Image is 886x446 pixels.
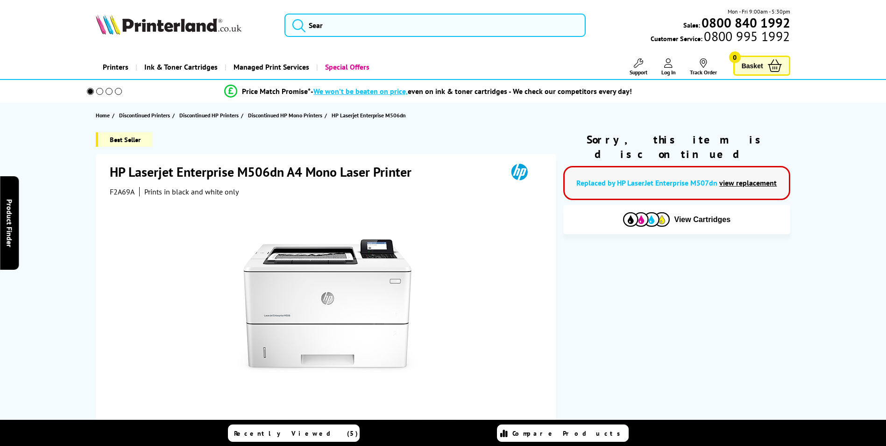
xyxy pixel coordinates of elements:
[512,429,625,438] span: Compare Products
[729,51,741,63] span: 0
[5,199,14,247] span: Product Finder
[284,14,586,37] input: Sear
[674,216,731,224] span: View Cartridges
[144,55,218,79] span: Ink & Toner Cartridges
[110,187,135,196] span: F2A69A
[96,110,110,120] span: Home
[563,132,790,161] div: Sorry, this item is discontinued
[719,178,777,187] a: view replacement
[96,14,241,35] img: Printerland Logo
[497,424,629,442] a: Compare Products
[242,86,311,96] span: Price Match Promise*
[623,212,670,227] img: Cartridges
[702,14,790,31] b: 0800 840 1992
[96,132,152,147] span: Best Seller
[733,56,790,76] a: Basket 0
[110,163,421,180] h1: HP Laserjet Enterprise M506dn A4 Mono Laser Printer
[661,58,676,76] a: Log In
[96,110,112,120] a: Home
[661,69,676,76] span: Log In
[316,55,376,79] a: Special Offers
[690,58,717,76] a: Track Order
[179,110,241,120] a: Discontinued HP Printers
[313,86,408,96] span: We won’t be beaten on price,
[311,86,632,96] div: - even on ink & toner cartridges - We check our competitors every day!
[728,7,790,16] span: Mon - Fri 9:00am - 5:30pm
[119,110,170,120] span: Discontinued Printers
[96,14,273,36] a: Printerland Logo
[234,429,358,438] span: Recently Viewed (5)
[74,83,783,100] li: modal_Promise
[651,32,790,43] span: Customer Service:
[700,18,790,27] a: 0800 840 1992
[498,163,541,180] img: HP
[683,21,700,29] span: Sales:
[248,110,325,120] a: Discontinued HP Mono Printers
[135,55,225,79] a: Ink & Toner Cartridges
[630,58,647,76] a: Support
[630,69,647,76] span: Support
[228,424,360,442] a: Recently Viewed (5)
[702,32,790,41] span: 0800 995 1992
[742,59,763,72] span: Basket
[119,110,172,120] a: Discontinued Printers
[332,112,406,119] span: HP Laserjet Enterprise M506dn
[144,187,239,196] i: Prints in black and white only
[179,110,239,120] span: Discontinued HP Printers
[96,55,135,79] a: Printers
[576,178,717,187] a: Replaced by HP LaserJet Enterprise M507dn
[570,212,783,227] button: View Cartridges
[225,55,316,79] a: Managed Print Services
[236,215,419,398] img: HP Laserjet Enterprise M506dn
[248,110,322,120] span: Discontinued HP Mono Printers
